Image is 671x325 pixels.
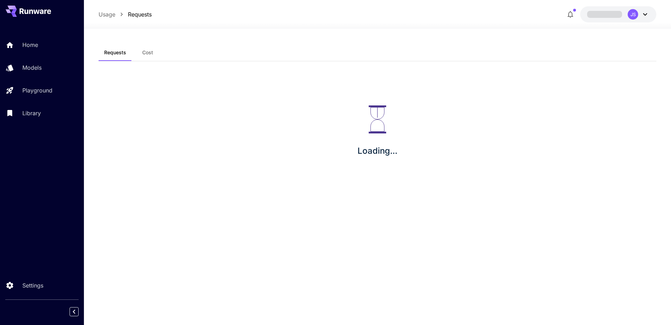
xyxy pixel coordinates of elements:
button: JS [580,6,656,22]
p: Playground [22,86,52,95]
span: Cost [142,49,153,56]
div: Collapse sidebar [75,305,84,318]
a: Requests [128,10,152,19]
button: Collapse sidebar [70,307,79,316]
p: Library [22,109,41,117]
p: Loading... [358,145,397,157]
span: Requests [104,49,126,56]
div: JS [628,9,638,20]
a: Usage [99,10,115,19]
p: Models [22,63,42,72]
p: Settings [22,281,43,290]
nav: breadcrumb [99,10,152,19]
p: Home [22,41,38,49]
